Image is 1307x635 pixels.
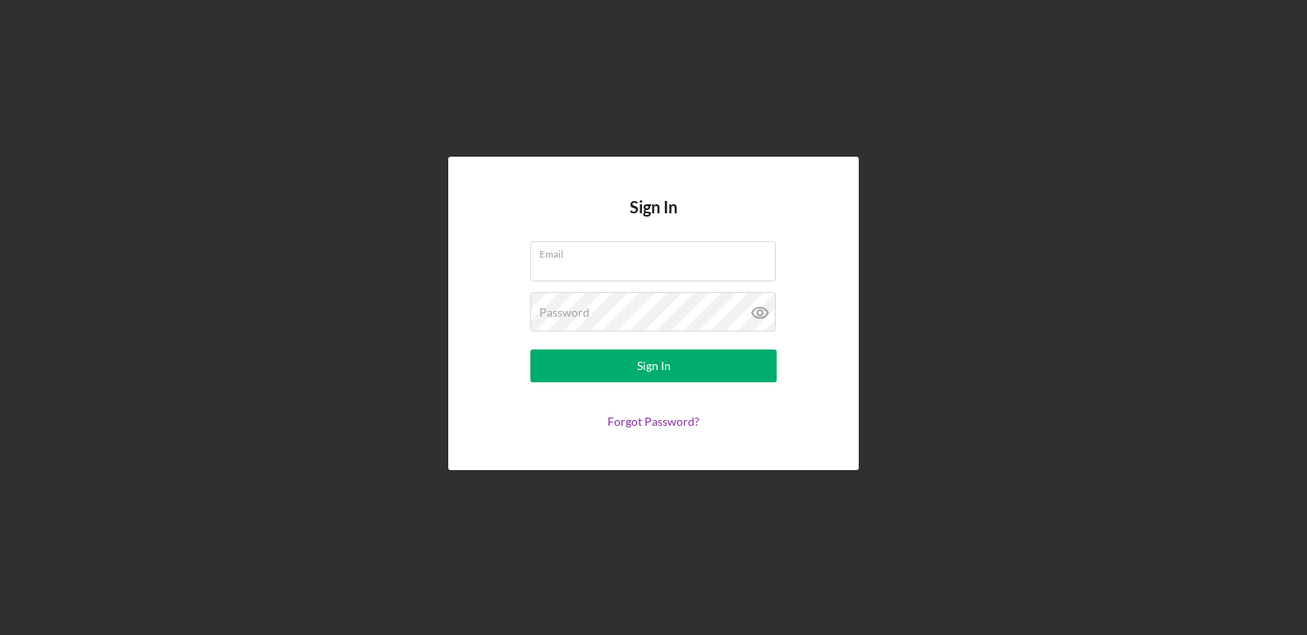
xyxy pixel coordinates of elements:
[608,414,699,428] a: Forgot Password?
[539,242,776,260] label: Email
[530,349,777,382] button: Sign In
[630,198,677,241] h4: Sign In
[539,306,589,319] label: Password
[637,349,671,382] div: Sign In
